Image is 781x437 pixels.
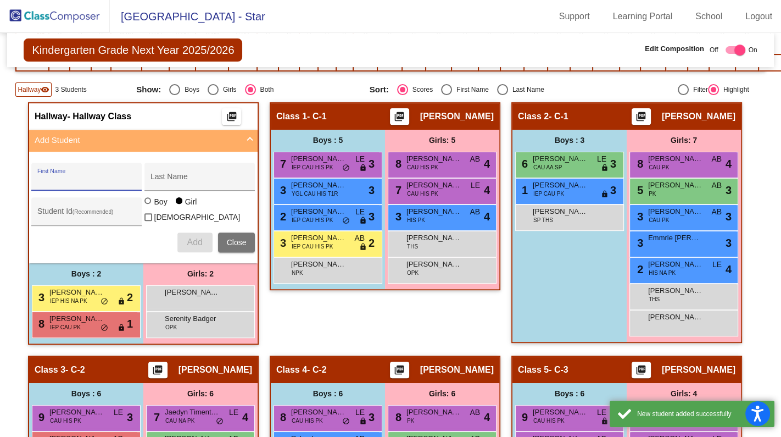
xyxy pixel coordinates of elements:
span: 6 [519,158,528,170]
span: 5 [634,184,643,196]
span: lock [118,324,125,333]
span: LE [114,407,123,418]
span: Class 2 [518,111,549,122]
span: do_not_disturb_alt [101,297,108,306]
input: Student Id [37,211,136,220]
div: Girls: 6 [143,383,258,405]
span: OPK [407,269,419,277]
span: 8 [393,158,401,170]
span: do_not_disturb_alt [342,217,350,225]
span: 3 [610,182,616,198]
span: THS [649,295,660,303]
span: 3 [726,235,732,251]
span: IEP CAU PK [533,190,564,198]
span: LE [229,407,238,418]
mat-icon: picture_as_pdf [151,364,164,380]
div: Last Name [508,85,544,95]
span: CAU AA SP [533,163,562,172]
div: New student added successfully [637,409,766,419]
div: Girls: 6 [385,383,499,405]
div: Boys : 6 [271,383,385,405]
div: First Name [452,85,489,95]
span: Kindergarten Grade Next Year 2025/2026 [24,38,242,62]
div: Scores [408,85,433,95]
button: Print Students Details [390,362,409,378]
span: PK [407,417,414,425]
div: Boys [180,85,199,95]
button: Print Students Details [632,108,651,125]
span: - C-3 [549,364,568,375]
span: [PERSON_NAME] [406,153,461,164]
span: [PERSON_NAME] [49,407,104,418]
mat-radio-group: Select an option [370,84,595,95]
span: [PERSON_NAME] [291,153,346,164]
span: CAU PK [649,216,669,224]
span: [PERSON_NAME] [165,287,220,298]
span: do_not_disturb_alt [342,164,350,173]
span: [PERSON_NAME] [648,285,703,296]
span: 3 [127,409,133,425]
span: [PERSON_NAME] [648,259,703,270]
span: [PERSON_NAME] [406,407,461,418]
span: [PERSON_NAME] [291,259,346,270]
span: 7 [151,411,160,423]
span: - C-2 [307,364,327,375]
span: 3 [393,211,401,223]
span: lock [359,243,367,252]
span: 2 [277,211,286,223]
div: Both [256,85,274,95]
span: 9 [519,411,528,423]
span: [PERSON_NAME] [420,111,494,122]
span: - Hallway Class [68,111,132,122]
span: LE [355,206,365,218]
span: HIS NA PK [649,269,676,277]
span: lock [601,164,609,173]
span: [PERSON_NAME] [662,111,735,122]
span: SP THS [533,216,553,224]
span: 2 [634,263,643,275]
button: Print Students Details [222,108,241,125]
span: 7 [393,184,401,196]
span: THS [407,242,418,251]
span: lock [359,417,367,426]
span: AB [470,407,480,418]
span: CAU HIS PK [407,190,438,198]
span: [PERSON_NAME] [406,233,461,244]
span: Emmrie [PERSON_NAME] [648,233,703,244]
span: 8 [277,411,286,423]
span: 1 [127,316,133,332]
span: IEP CAU HIS PK [292,163,333,172]
span: do_not_disturb_alt [101,324,108,333]
span: [PERSON_NAME] [291,180,346,191]
span: [PERSON_NAME] [406,180,461,191]
div: Boys : 6 [512,383,627,405]
span: lock [118,297,125,306]
span: do_not_disturb_alt [216,417,224,426]
mat-icon: picture_as_pdf [393,111,406,126]
mat-icon: picture_as_pdf [225,111,238,126]
span: [DEMOGRAPHIC_DATA] [154,211,240,224]
span: HIS PK [407,216,425,224]
span: IEP CAU HIS PK [292,242,333,251]
div: Girls: 7 [627,130,741,152]
span: 3 [369,182,375,198]
a: Learning Portal [604,8,682,25]
span: CAU HIS PK [407,163,438,172]
mat-icon: picture_as_pdf [634,364,648,380]
span: LE [597,407,606,418]
span: 3 Students [55,85,86,95]
span: YGL CAU HIS T1R [292,190,338,198]
input: Last Name [150,176,249,185]
span: [PERSON_NAME] [49,287,104,298]
span: AB [711,180,722,191]
mat-icon: visibility [41,85,49,94]
span: AB [354,233,365,244]
span: 9 [36,411,44,423]
span: CAU PK [649,163,669,172]
span: Show: [136,85,161,95]
span: [PERSON_NAME] [291,407,346,418]
div: Highlight [719,85,749,95]
a: Support [550,8,599,25]
span: 3 [277,184,286,196]
span: Close [227,238,247,247]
